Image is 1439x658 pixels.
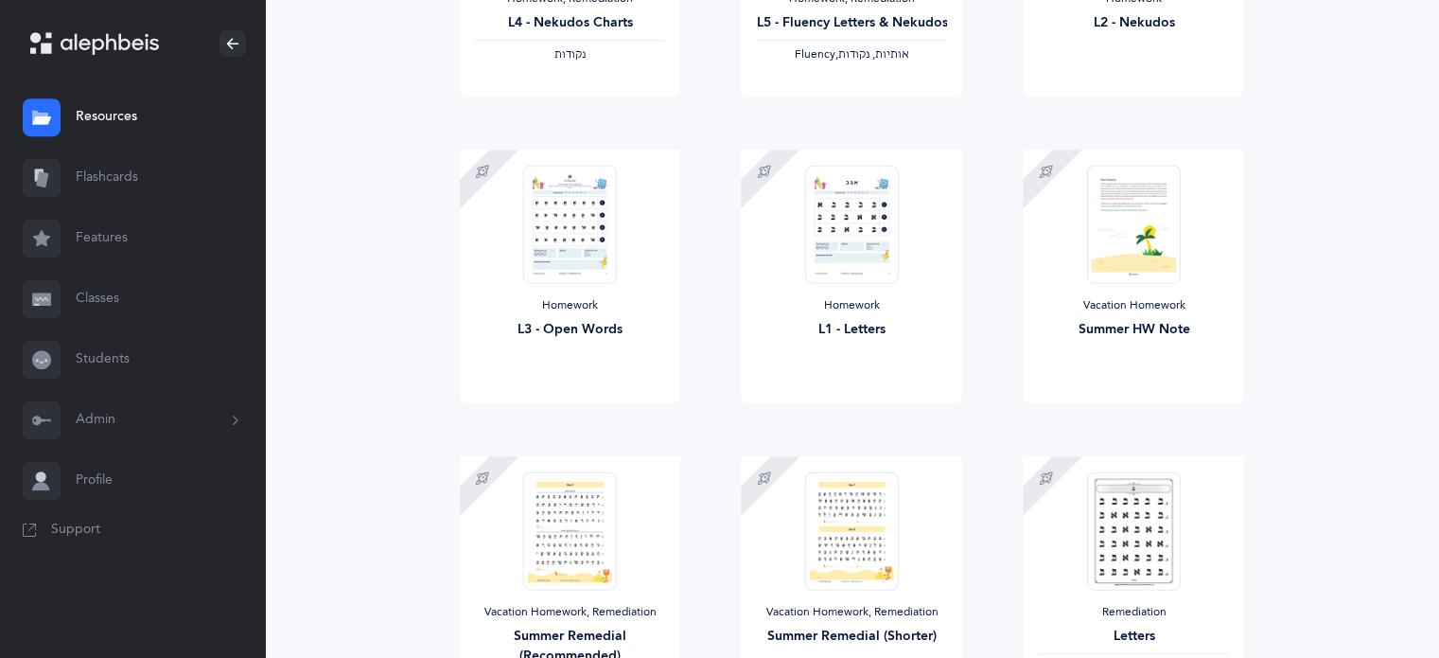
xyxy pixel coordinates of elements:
[805,471,898,590] img: Summer_LetterNekudah-Fluency_EN_thumbnail_1750022007.png
[475,298,666,313] div: Homework
[475,13,666,33] div: L4 - Nekudos Charts
[475,320,666,340] div: L3 - Open Words
[756,13,947,33] div: L5 - Fluency Letters & Nekudos
[1038,605,1229,620] div: Remediation
[805,165,898,283] img: Homework_L1_Letters_P_L2_EN_thumbnail_1753884417.png
[756,605,947,620] div: Vacation Homework, Remediation
[756,298,947,313] div: Homework
[554,47,586,61] span: ‫נקודות‬
[523,165,616,283] img: Homework_L3_OpenWords_P_EN_thumbnail_1753881604.png
[1087,471,1180,590] img: Remediation-Letters_1545629727.png
[795,47,838,61] span: Fluency,
[523,471,616,590] img: Summer_EN_thumbnail_1750021643.png
[1038,13,1229,33] div: L2 - Nekudos
[1038,320,1229,340] div: Summer HW Note
[838,47,909,61] span: ‫אותיות, נקודות‬
[756,627,947,647] div: Summer Remedial (Shorter)
[1087,165,1180,283] img: Alternate_Summer_Note_thumbnail_1749564978.png
[1038,298,1229,313] div: Vacation Homework
[51,521,100,540] span: Support
[756,320,947,340] div: L1 - Letters
[475,605,666,620] div: Vacation Homework, Remediation
[1038,627,1229,647] div: Letters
